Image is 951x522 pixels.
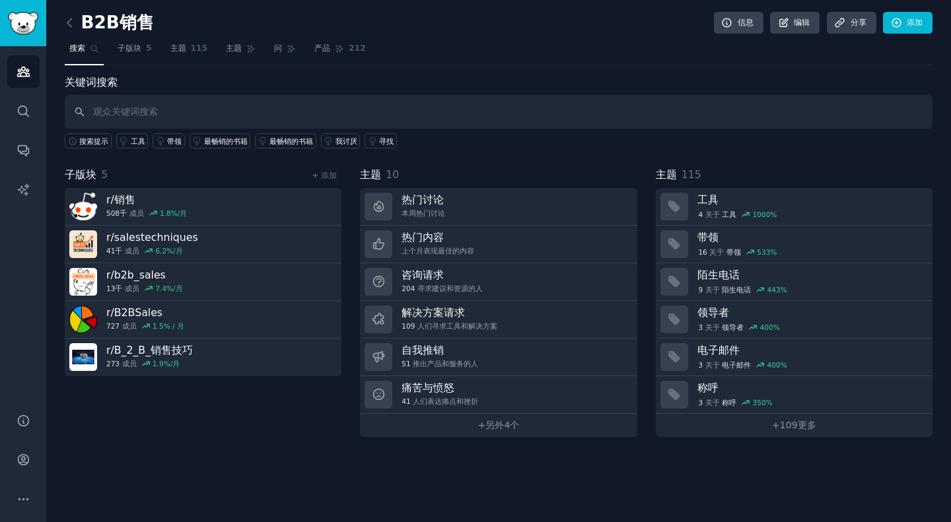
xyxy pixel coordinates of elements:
font: 273 [106,360,120,368]
font: 6.2 [155,247,166,255]
font: 领导者 [697,306,729,319]
a: 自我推销51推出产品和服务的人 [360,339,637,376]
font: 最畅销的书籍 [204,137,248,145]
font: 成员 [125,247,139,255]
a: 主题 [221,38,260,65]
font: B_2_B_销售技巧 [114,344,193,356]
font: 问 [274,44,282,53]
font: 分享 [851,18,866,27]
a: 带领16关于​​带领533% [656,226,933,263]
font: 电子邮件 [697,344,740,356]
font: 400 [760,323,773,331]
font: 4个 [504,420,519,430]
font: %/月 [164,360,180,368]
font: 关于 [705,361,720,369]
font: 533 [757,248,770,256]
img: B2B销售 [69,306,97,333]
font: B2B销售 [81,13,154,32]
font: 13千 [106,284,122,292]
font: b2b_sales [114,269,166,281]
font: 热门内容 [402,231,444,244]
a: +另外4个 [360,414,637,437]
font: 41 [402,397,410,405]
font: salestechniques [114,231,198,244]
a: 咨询请求204寻求建议和资源的人 [360,263,637,301]
font: 成员 [125,284,139,292]
font: 自我推销 [402,344,444,356]
font: 领导者 [722,323,744,331]
font: 产品 [314,44,330,53]
font: 443 [767,286,781,294]
font: 电子邮件 [722,361,751,369]
a: 热门内容上个月表现最佳的内容 [360,226,637,263]
font: 主题 [170,44,186,53]
a: 解决方案请求109人们寻求工具和解决方案 [360,301,637,339]
img: 销售技巧 [69,230,97,258]
a: 添加 [883,12,933,34]
font: 1000 [753,211,771,218]
font: 7.4 [155,284,166,292]
font: 主题 [656,168,677,181]
font: 成员 [129,209,144,217]
font: 关键词搜索 [65,76,118,88]
font: 1.5 [153,322,164,330]
font: 子版块 [118,44,141,53]
font: 212 [349,44,366,53]
a: 最畅销的书籍 [255,133,316,148]
font: 咨询请求 [402,269,444,281]
font: B2BSales [114,306,162,319]
font: % / 月 [164,322,184,330]
font: 1.8 [160,209,171,217]
font: 5 [146,44,152,53]
font: 添加 [907,18,923,27]
font: %/月 [171,209,188,217]
font: 350 [753,399,766,407]
a: 编辑 [770,12,820,34]
font: 5 [101,168,108,181]
a: + 添加 [312,171,337,180]
font: 带领 [726,248,741,256]
font: 更多 [798,420,816,430]
font: 3 [698,361,703,369]
font: 销售 [114,193,135,206]
font: 41千 [106,247,122,255]
font: 上个月表现最佳的内容 [402,247,474,255]
font: 9 [698,286,703,294]
font: 本周热门讨论 [402,209,445,217]
font: r/ [106,344,114,356]
a: r/b2b_sales13千成员7.4%/月 [65,263,341,301]
font: %/月 [166,247,183,255]
img: GummySearch 徽标 [8,12,38,35]
img: b2b_销售 [69,268,97,296]
font: 人们表达痛点和挫折 [413,397,478,405]
font: 关于 [705,399,720,407]
a: r/B2BSales727成员1.5% / 月 [65,301,341,339]
font: 51 [402,360,410,368]
a: 工具4关于​​工具1000% [656,188,933,226]
font: % [781,361,787,369]
font: 关于 [709,248,724,256]
font: 称呼 [697,381,719,394]
font: 称呼 [722,399,736,407]
img: B2B销售技巧 [69,343,97,371]
font: 关于 [705,286,720,294]
font: % [766,399,773,407]
font: 解决方案请求 [402,306,465,319]
a: 搜索 [65,38,104,65]
font: % [770,248,777,256]
font: r/ [106,306,114,319]
font: + [772,420,780,430]
font: 3 [698,399,703,407]
a: 最畅销的书籍 [190,133,251,148]
a: 工具 [116,133,149,148]
a: 寻找 [365,133,397,148]
font: + [478,420,486,430]
a: 电子邮件3关于​​电子邮件400% [656,339,933,376]
input: 观众关键词搜索 [65,95,933,129]
font: 寻找 [379,137,394,145]
font: 16 [698,248,707,256]
font: 508千 [106,209,127,217]
font: 热门讨论 [402,193,444,206]
a: 痛苦与愤怒41人们表达痛点和挫折 [360,376,637,414]
font: 搜索 [69,44,85,53]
